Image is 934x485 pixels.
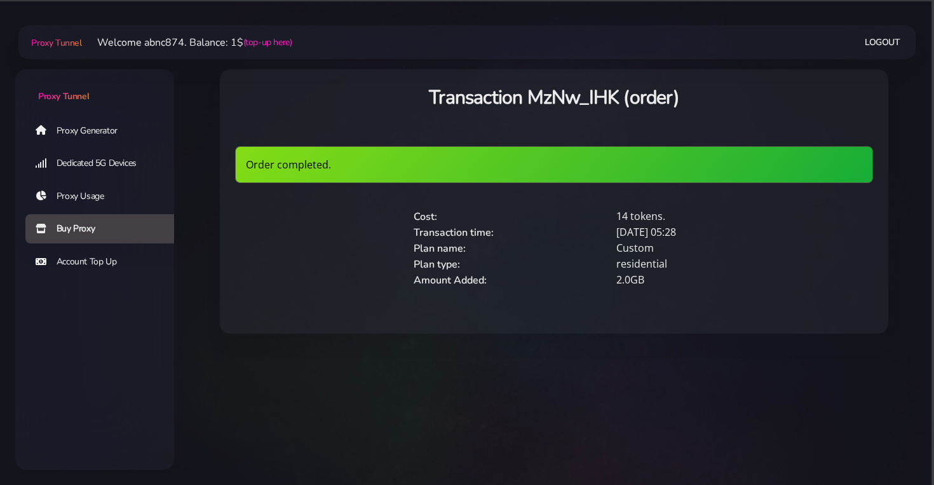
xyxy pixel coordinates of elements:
div: Order completed. [235,146,873,183]
iframe: Webchat Widget [872,423,918,469]
a: Account Top Up [25,247,184,277]
div: [DATE] 05:28 [609,224,811,240]
span: Proxy Tunnel [31,37,81,49]
div: 14 tokens. [609,208,811,224]
div: residential [609,256,811,272]
a: Buy Proxy [25,214,184,243]
span: Plan name: [414,242,466,256]
span: Cost: [414,210,437,224]
a: Proxy Usage [25,182,184,211]
a: Proxy Generator [25,116,184,145]
a: Logout [865,31,900,54]
a: Dedicated 5G Devices [25,149,184,178]
div: Custom [609,240,811,256]
div: 2.0GB [609,272,811,288]
span: Transaction time: [414,226,494,240]
a: (top-up here) [243,36,292,49]
span: Amount Added: [414,273,487,287]
a: Proxy Tunnel [29,32,81,53]
span: Plan type: [414,257,460,271]
li: Welcome abnc874. Balance: 1$ [82,35,292,50]
h3: Transaction MzNw_IHK (order) [235,85,873,111]
span: Proxy Tunnel [38,90,89,102]
a: Proxy Tunnel [15,69,174,103]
